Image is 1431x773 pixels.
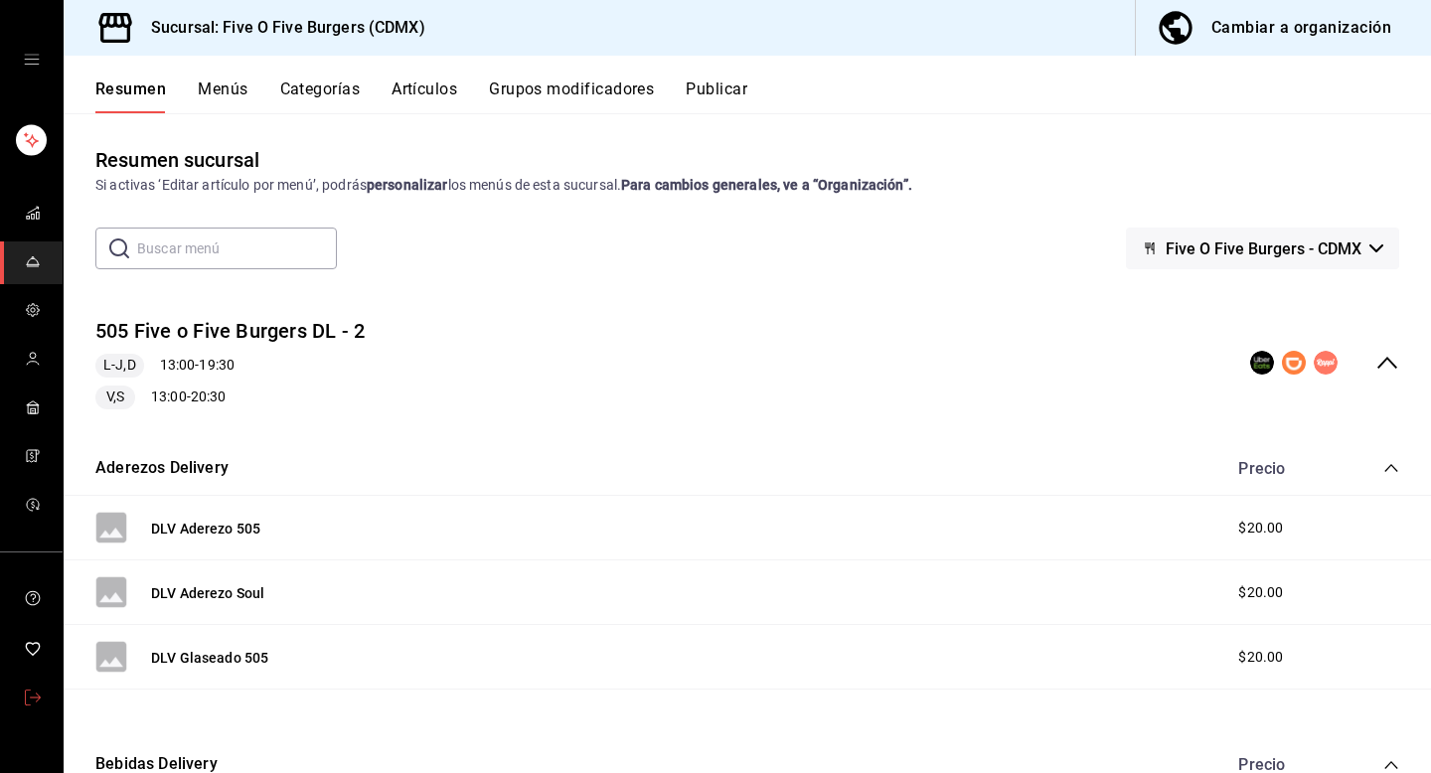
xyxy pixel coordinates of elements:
span: $20.00 [1238,582,1283,603]
strong: Para cambios generales, ve a “Organización”. [621,177,912,193]
span: L-J,D [95,355,144,376]
div: Cambiar a organización [1211,14,1391,42]
button: Five O Five Burgers - CDMX [1126,228,1399,269]
div: 13:00 - 20:30 [95,386,365,409]
button: 505 Five o Five Burgers DL - 2 [95,317,365,346]
span: $20.00 [1238,518,1283,539]
button: collapse-category-row [1383,757,1399,773]
div: Precio [1218,459,1346,478]
span: V,S [98,386,132,407]
div: navigation tabs [95,79,1431,113]
span: Five O Five Burgers - CDMX [1166,239,1361,258]
button: DLV Glaseado 505 [151,648,268,668]
button: Resumen [95,79,166,113]
button: Grupos modificadores [489,79,654,113]
button: DLV Aderezo 505 [151,519,260,539]
button: DLV Aderezo Soul [151,583,264,603]
div: Si activas ‘Editar artículo por menú’, podrás los menús de esta sucursal. [95,175,1399,196]
span: $20.00 [1238,647,1283,668]
input: Buscar menú [137,229,337,268]
div: 13:00 - 19:30 [95,354,365,378]
button: Artículos [392,79,457,113]
button: collapse-category-row [1383,460,1399,476]
button: Publicar [686,79,747,113]
div: collapse-menu-row [64,301,1431,425]
button: open drawer [24,52,40,68]
h3: Sucursal: Five O Five Burgers (CDMX) [135,16,425,40]
button: Menús [198,79,247,113]
button: Categorías [280,79,361,113]
div: Resumen sucursal [95,145,259,175]
strong: personalizar [367,177,448,193]
button: Aderezos Delivery [95,457,229,480]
